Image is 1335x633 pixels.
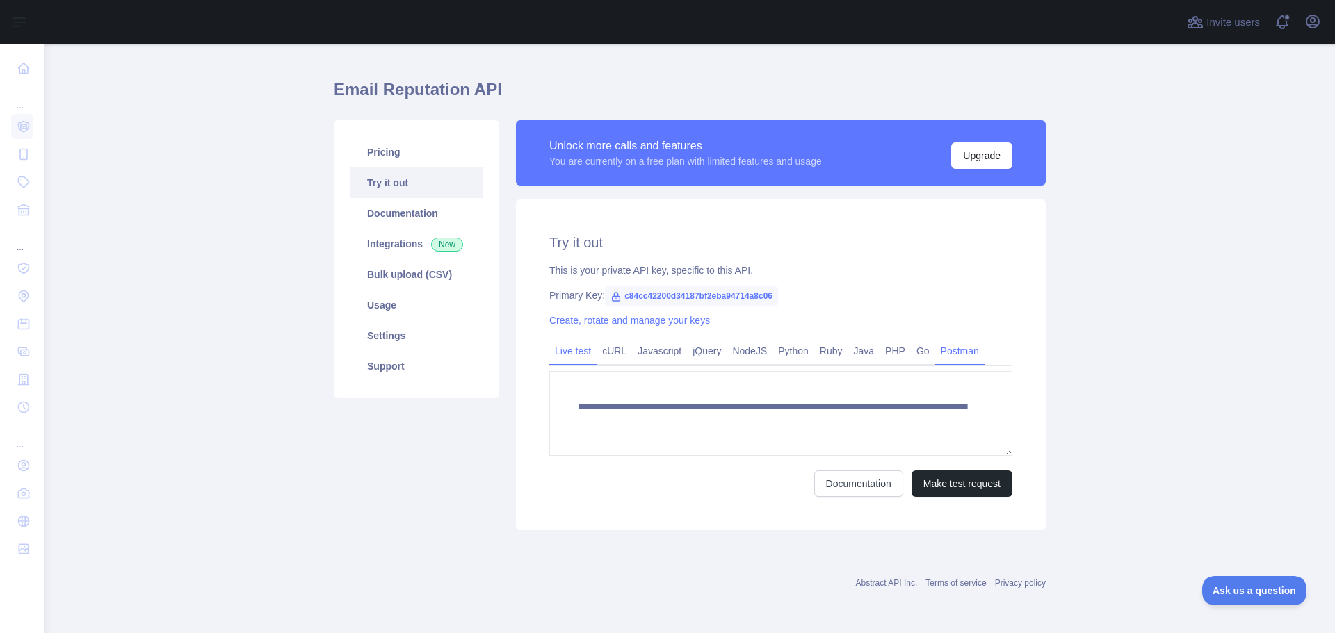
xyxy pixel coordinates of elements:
a: Create, rotate and manage your keys [549,315,710,326]
div: Unlock more calls and features [549,138,822,154]
a: Live test [549,340,597,362]
span: c84cc42200d34187bf2eba94714a8c06 [605,286,778,306]
h2: Try it out [549,233,1012,252]
a: jQuery [687,340,727,362]
a: Ruby [814,340,848,362]
a: Go [911,340,935,362]
button: Upgrade [951,142,1012,169]
div: You are currently on a free plan with limited features and usage [549,154,822,168]
a: Documentation [350,198,483,229]
a: NodeJS [727,340,772,362]
div: This is your private API key, specific to this API. [549,263,1012,277]
a: Settings [350,320,483,351]
a: Python [772,340,814,362]
button: Invite users [1184,11,1263,33]
a: PHP [880,340,911,362]
div: ... [11,83,33,111]
a: Bulk upload (CSV) [350,259,483,290]
iframe: Toggle Customer Support [1202,576,1307,605]
div: ... [11,422,33,450]
a: Terms of service [925,578,986,588]
div: Primary Key: [549,288,1012,302]
h1: Email Reputation API [334,79,1046,112]
a: Try it out [350,167,483,198]
a: Pricing [350,137,483,167]
a: Documentation [814,470,903,497]
a: Java [848,340,880,362]
button: Make test request [912,470,1012,497]
span: Invite users [1206,15,1260,31]
a: Usage [350,290,483,320]
a: Postman [935,340,985,362]
a: Abstract API Inc. [856,578,918,588]
a: cURL [597,340,632,362]
div: ... [11,225,33,253]
span: New [431,238,463,252]
a: Privacy policy [995,578,1046,588]
a: Javascript [632,340,687,362]
a: Support [350,351,483,381]
a: Integrations New [350,229,483,259]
